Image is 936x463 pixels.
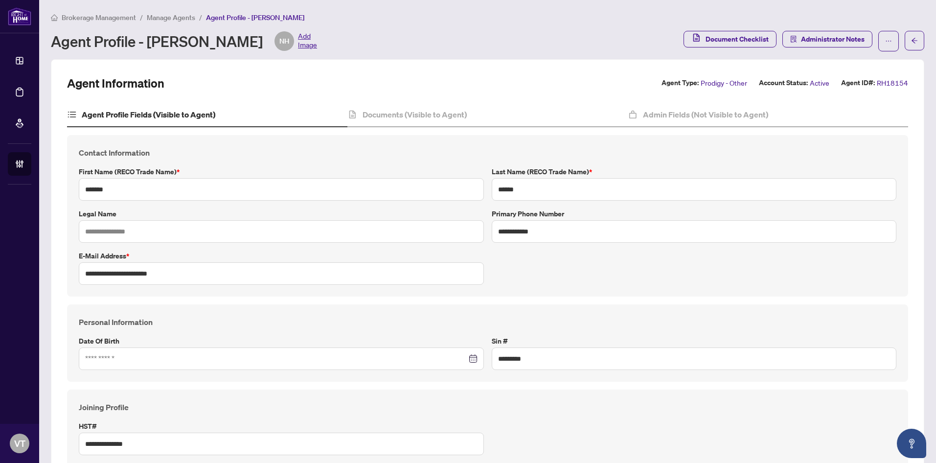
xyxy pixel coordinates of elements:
[885,38,892,45] span: ellipsis
[79,401,896,413] h4: Joining Profile
[79,208,484,219] label: Legal Name
[492,166,897,177] label: Last Name (RECO Trade Name)
[62,13,136,22] span: Brokerage Management
[684,31,776,47] button: Document Checklist
[51,14,58,21] span: home
[199,12,202,23] li: /
[79,336,484,347] label: Date of Birth
[147,13,195,22] span: Manage Agents
[492,336,897,347] label: Sin #
[51,31,317,51] div: Agent Profile - [PERSON_NAME]
[79,316,896,328] h4: Personal Information
[14,437,25,450] span: VT
[897,429,926,458] button: Open asap
[810,77,829,89] span: Active
[206,13,304,22] span: Agent Profile - [PERSON_NAME]
[801,31,865,47] span: Administrator Notes
[701,77,747,89] span: Prodigy - Other
[82,109,215,120] h4: Agent Profile Fields (Visible to Agent)
[79,166,484,177] label: First Name (RECO Trade Name)
[662,77,699,89] label: Agent Type:
[67,75,164,91] h2: Agent Information
[782,31,872,47] button: Administrator Notes
[79,251,484,261] label: E-mail Address
[279,36,289,46] span: NH
[706,31,769,47] span: Document Checklist
[298,31,317,51] span: Add Image
[492,208,897,219] label: Primary Phone Number
[363,109,467,120] h4: Documents (Visible to Agent)
[877,77,908,89] span: RH18154
[841,77,875,89] label: Agent ID#:
[140,12,143,23] li: /
[911,37,918,44] span: arrow-left
[643,109,768,120] h4: Admin Fields (Not Visible to Agent)
[759,77,808,89] label: Account Status:
[8,7,31,25] img: logo
[79,147,896,159] h4: Contact Information
[79,421,484,432] label: HST#
[790,36,797,43] span: solution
